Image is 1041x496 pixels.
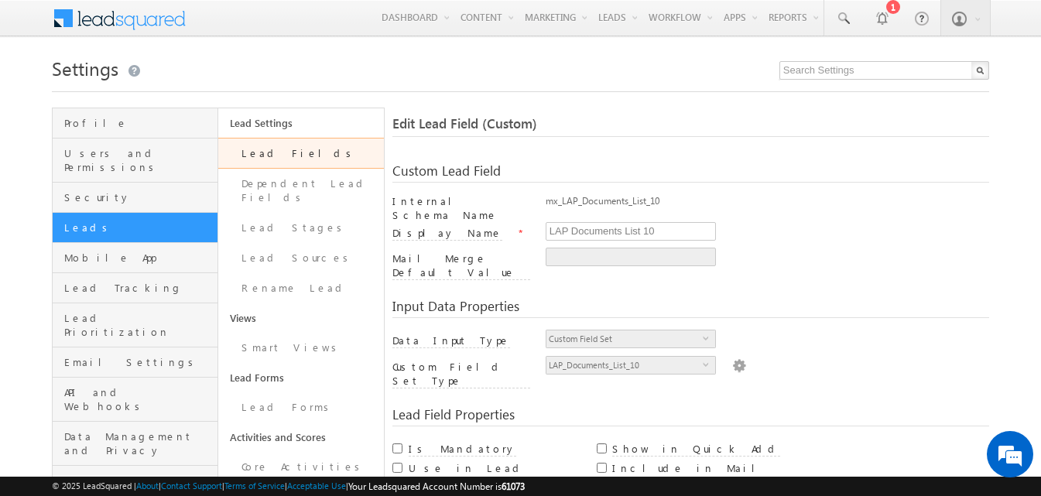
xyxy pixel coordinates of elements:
[52,56,118,80] span: Settings
[64,146,214,174] span: Users and Permissions
[218,363,384,392] a: Lead Forms
[392,374,530,387] a: Custom Field Set Type
[218,138,384,169] a: Lead Fields
[392,226,502,241] label: Display Name
[502,481,525,492] span: 61073
[546,194,989,216] div: mx_LAP_Documents_List_10
[64,474,214,487] span: Analytics
[779,61,989,80] input: Search Settings
[703,334,715,341] span: select
[64,190,214,204] span: Security
[218,392,384,422] a: Lead Forms
[53,422,217,466] a: Data Management and Privacy
[53,183,217,213] a: Security
[64,281,214,295] span: Lead Tracking
[64,116,214,130] span: Profile
[392,251,530,280] label: Mail Merge Default Value
[64,429,214,457] span: Data Management and Privacy
[64,221,214,234] span: Leads
[546,357,703,374] span: LAP_Documents_List_10
[218,333,384,363] a: Smart Views
[392,334,510,347] a: Data Input Type
[546,330,703,347] span: Custom Field Set
[218,273,384,303] a: Rename Lead
[53,303,217,347] a: Lead Prioritization
[612,475,785,488] a: Include in Mail Merge
[52,479,525,494] span: © 2025 LeadSquared | | | | |
[218,169,384,213] a: Dependent Lead Fields
[612,461,785,490] label: Include in Mail Merge
[392,164,988,183] div: Custom Lead Field
[348,481,525,492] span: Your Leadsquared Account Number is
[218,213,384,243] a: Lead Stages
[703,361,715,368] span: select
[53,273,217,303] a: Lead Tracking
[392,408,988,426] div: Lead Field Properties
[218,422,384,452] a: Activities and Scores
[53,139,217,183] a: Users and Permissions
[224,481,285,491] a: Terms of Service
[392,115,537,132] span: Edit Lead Field (Custom)
[53,213,217,243] a: Leads
[218,243,384,273] a: Lead Sources
[612,442,780,455] a: Show in Quick Add
[732,356,746,373] img: Populate Options
[612,442,780,457] label: Show in Quick Add
[53,347,217,378] a: Email Settings
[409,461,581,490] label: Use in Lead Clone
[218,303,384,333] a: Views
[409,442,516,455] a: Is Mandatory
[409,475,581,488] a: Use in Lead Clone
[392,226,515,239] a: Display Name
[392,334,510,348] label: Data Input Type
[392,360,530,388] label: Custom Field Set Type
[218,108,384,138] a: Lead Settings
[64,251,214,265] span: Mobile App
[392,194,530,222] div: Internal Schema Name
[218,452,384,496] a: Core Activities & Scores
[392,265,530,279] a: Mail Merge Default Value
[161,481,222,491] a: Contact Support
[53,243,217,273] a: Mobile App
[392,299,988,318] div: Input Data Properties
[53,466,217,496] a: Analytics
[64,355,214,369] span: Email Settings
[64,385,214,413] span: API and Webhooks
[53,108,217,139] a: Profile
[53,378,217,422] a: API and Webhooks
[136,481,159,491] a: About
[287,481,346,491] a: Acceptable Use
[64,311,214,339] span: Lead Prioritization
[409,442,516,457] label: Is Mandatory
